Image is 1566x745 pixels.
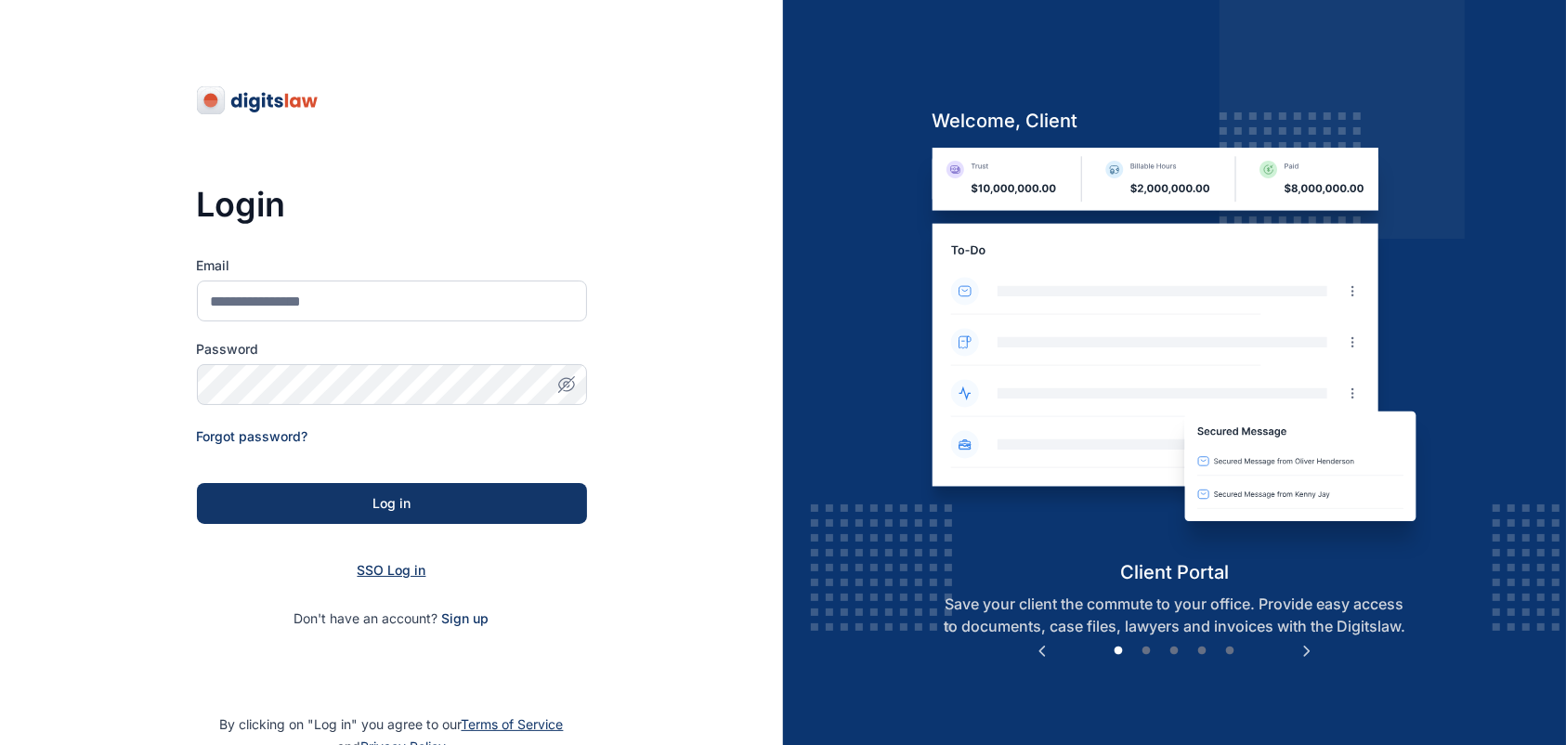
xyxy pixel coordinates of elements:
img: client-portal [917,148,1432,559]
button: Log in [197,483,587,524]
label: Password [197,340,587,359]
h5: client portal [917,559,1432,585]
div: Log in [227,494,557,513]
button: Next [1298,642,1316,660]
h5: welcome, client [917,108,1432,134]
button: 1 [1110,642,1129,660]
a: Terms of Service [462,716,564,732]
button: 5 [1221,642,1240,660]
button: 3 [1166,642,1184,660]
button: 2 [1138,642,1156,660]
img: digitslaw-logo [197,85,320,115]
p: Save your client the commute to your office. Provide easy access to documents, case files, lawyer... [917,593,1432,637]
h3: Login [197,186,587,223]
a: Forgot password? [197,428,308,444]
span: Sign up [442,609,489,628]
button: 4 [1194,642,1212,660]
label: Email [197,256,587,275]
p: Don't have an account? [197,609,587,628]
button: Previous [1033,642,1051,660]
a: SSO Log in [358,562,426,578]
a: Sign up [442,610,489,626]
